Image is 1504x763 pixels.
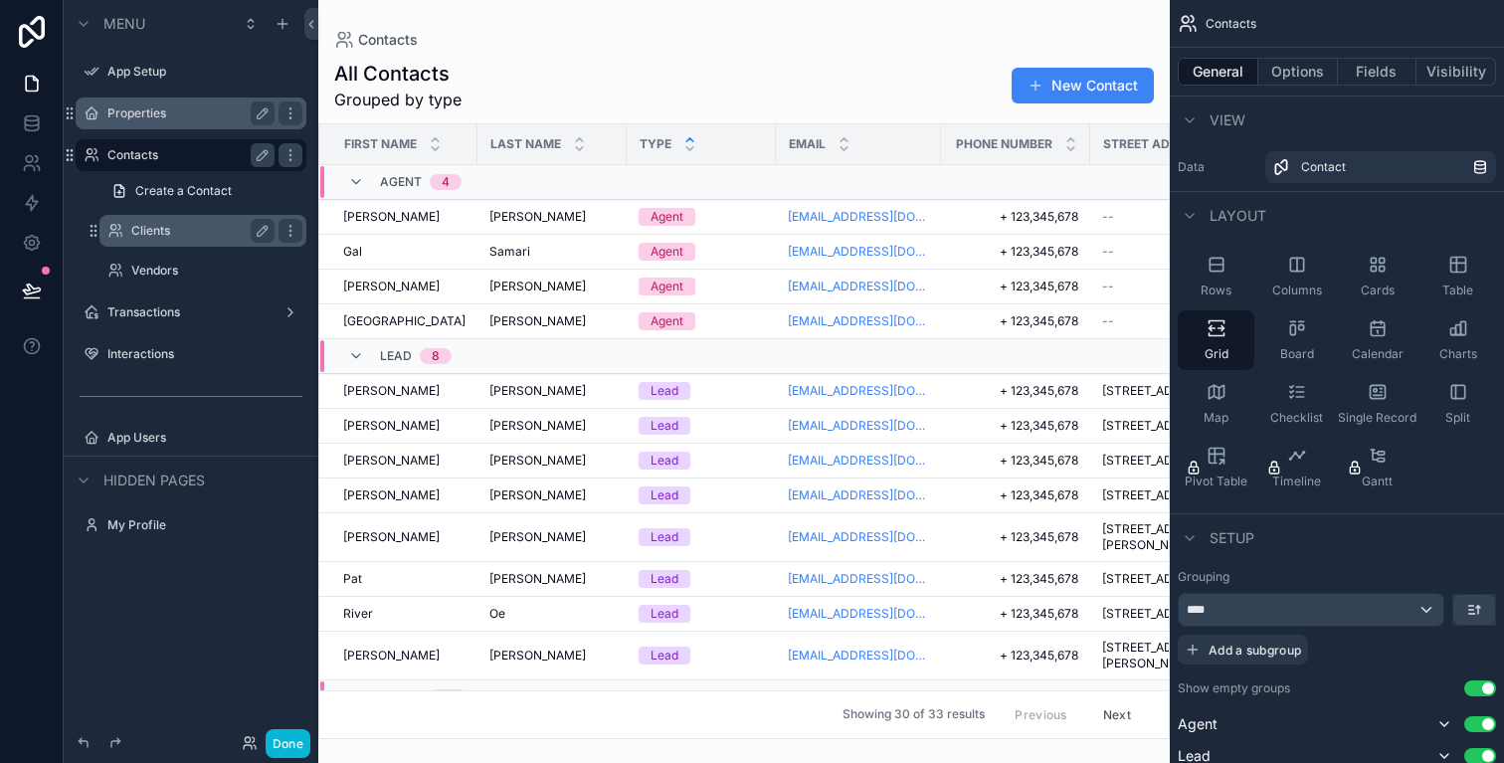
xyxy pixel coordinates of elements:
button: Checklist [1258,374,1335,434]
button: Visibility [1416,58,1496,86]
button: Columns [1258,247,1335,306]
span: Timeline [1272,474,1321,489]
span: Last Name [490,136,561,152]
button: Board [1258,310,1335,370]
span: Phone Number [956,136,1052,152]
span: Setup [1210,528,1254,548]
button: Charts [1419,310,1496,370]
button: Gantt [1339,438,1415,497]
span: Calendar [1352,346,1404,362]
span: First Name [344,136,417,152]
span: Pivot Table [1185,474,1247,489]
button: Options [1258,58,1338,86]
span: Gantt [1362,474,1393,489]
span: Map [1204,410,1228,426]
span: Add a subgroup [1209,643,1301,658]
button: Rows [1178,247,1254,306]
a: Create a Contact [99,175,306,207]
span: Showing 30 of 33 results [843,707,985,723]
span: Columns [1272,283,1322,298]
span: Menu [103,14,145,34]
label: My Profile [107,517,302,533]
button: Next [1089,699,1145,730]
span: Cards [1361,283,1395,298]
button: Done [266,729,310,758]
span: Email [789,136,826,152]
span: Hidden pages [103,471,205,490]
label: Properties [107,105,267,121]
a: Contact [1265,151,1496,183]
button: Timeline [1258,438,1335,497]
button: Split [1419,374,1496,434]
button: Table [1419,247,1496,306]
button: Map [1178,374,1254,434]
span: View [1210,110,1245,130]
label: Transactions [107,304,275,320]
label: Show empty groups [1178,680,1290,696]
button: Fields [1338,58,1417,86]
div: 8 [432,348,440,364]
label: App Setup [107,64,302,80]
label: Contacts [107,147,267,163]
span: Rows [1201,283,1231,298]
label: Clients [131,223,267,239]
span: Charts [1439,346,1477,362]
span: Client [380,689,423,705]
span: Contact [1301,159,1346,175]
label: Vendors [131,263,302,279]
span: Contacts [1206,16,1256,32]
span: Board [1280,346,1314,362]
button: Pivot Table [1178,438,1254,497]
span: Create a Contact [135,183,232,199]
span: Street Address [1103,136,1210,152]
button: Add a subgroup [1178,635,1308,665]
button: General [1178,58,1258,86]
button: Calendar [1339,310,1415,370]
button: Grid [1178,310,1254,370]
label: Interactions [107,346,302,362]
label: Grouping [1178,569,1229,585]
span: Grid [1205,346,1228,362]
span: Lead [380,348,412,364]
span: Agent [380,174,422,190]
button: Cards [1339,247,1415,306]
span: Checklist [1270,410,1323,426]
label: App Users [107,430,302,446]
span: Single Record [1338,410,1416,426]
div: 4 [442,174,450,190]
button: Single Record [1339,374,1415,434]
span: Type [640,136,671,152]
span: Agent [1178,714,1218,734]
div: 10 [443,689,456,705]
span: Layout [1210,206,1266,226]
span: Table [1442,283,1473,298]
span: Split [1445,410,1470,426]
label: Data [1178,159,1257,175]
